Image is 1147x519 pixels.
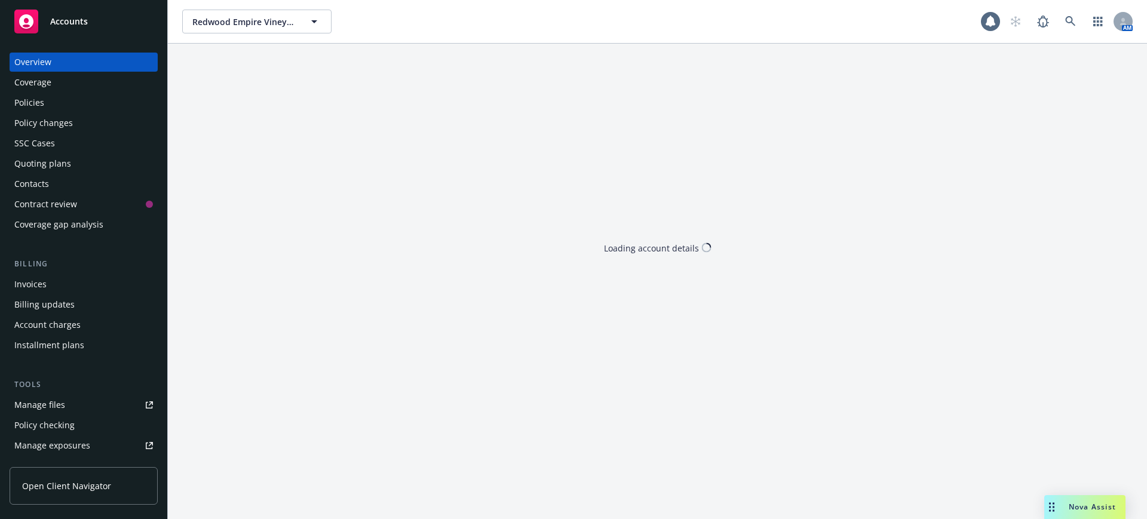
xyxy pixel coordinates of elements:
div: Account charges [14,315,81,334]
div: Invoices [14,275,47,294]
a: Manage files [10,395,158,414]
a: Account charges [10,315,158,334]
button: Nova Assist [1044,495,1125,519]
span: Redwood Empire Vineyard Management, Inc. [192,16,296,28]
span: Nova Assist [1069,502,1116,512]
div: Drag to move [1044,495,1059,519]
div: Contacts [14,174,49,194]
div: Manage certificates [14,456,93,475]
div: Coverage gap analysis [14,215,103,234]
div: Installment plans [14,336,84,355]
a: Policy checking [10,416,158,435]
a: Overview [10,53,158,72]
span: Open Client Navigator [22,480,111,492]
a: Policy changes [10,113,158,133]
a: Start snowing [1004,10,1028,33]
a: Search [1059,10,1082,33]
div: Manage exposures [14,436,90,455]
div: Policies [14,93,44,112]
div: Billing updates [14,295,75,314]
a: Manage exposures [10,436,158,455]
a: Coverage gap analysis [10,215,158,234]
div: Coverage [14,73,51,92]
a: Accounts [10,5,158,38]
div: Billing [10,258,158,270]
div: Manage files [14,395,65,414]
a: Switch app [1086,10,1110,33]
a: Contract review [10,195,158,214]
a: Installment plans [10,336,158,355]
a: Policies [10,93,158,112]
a: SSC Cases [10,134,158,153]
a: Report a Bug [1031,10,1055,33]
div: Policy changes [14,113,73,133]
a: Coverage [10,73,158,92]
a: Billing updates [10,295,158,314]
a: Invoices [10,275,158,294]
div: Overview [14,53,51,72]
a: Manage certificates [10,456,158,475]
a: Quoting plans [10,154,158,173]
div: Tools [10,379,158,391]
div: Contract review [14,195,77,214]
div: Loading account details [604,241,699,254]
div: Policy checking [14,416,75,435]
span: Accounts [50,17,88,26]
div: Quoting plans [14,154,71,173]
a: Contacts [10,174,158,194]
button: Redwood Empire Vineyard Management, Inc. [182,10,332,33]
div: SSC Cases [14,134,55,153]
